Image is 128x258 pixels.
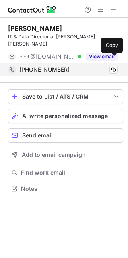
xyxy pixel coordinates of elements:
span: [PHONE_NUMBER] [19,66,70,73]
button: Notes [8,183,123,195]
span: AI write personalized message [22,113,108,119]
button: Send email [8,128,123,143]
button: Add to email campaign [8,148,123,162]
span: Add to email campaign [22,152,86,158]
div: IT & Data Director at [PERSON_NAME] [PERSON_NAME] [8,33,123,48]
span: Find work email [21,169,120,176]
img: ContactOut v5.3.10 [8,5,56,15]
div: Save to List / ATS / CRM [22,93,109,100]
span: Notes [21,185,120,192]
span: ***@[DOMAIN_NAME] [19,53,75,60]
button: save-profile-one-click [8,89,123,104]
button: Find work email [8,167,123,178]
button: AI write personalized message [8,109,123,123]
span: Send email [22,132,53,139]
div: [PERSON_NAME] [8,24,62,32]
button: Reveal Button [86,53,118,61]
